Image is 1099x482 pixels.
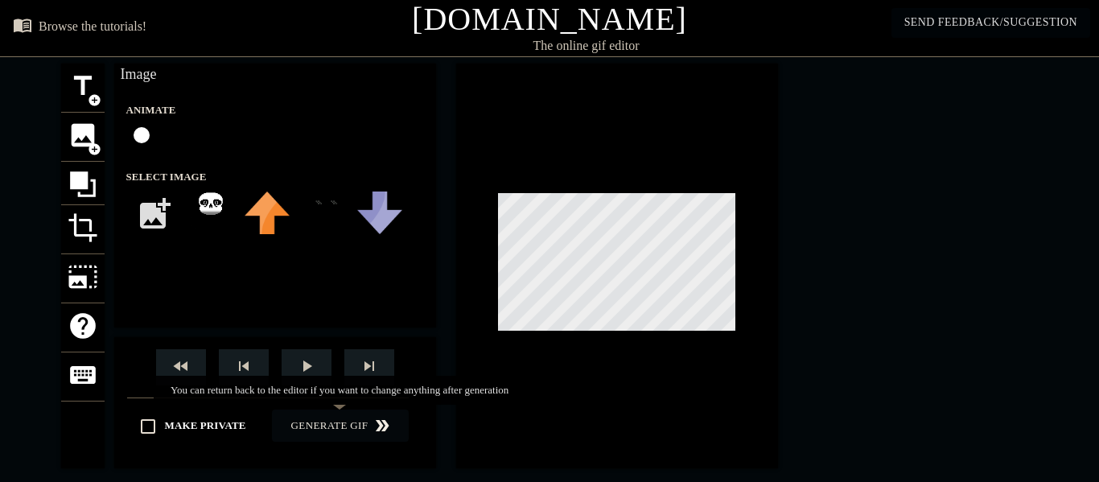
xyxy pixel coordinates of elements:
span: title [68,71,98,101]
span: Make Private [165,418,246,434]
span: keyboard [68,360,98,390]
a: [DOMAIN_NAME] [412,1,687,37]
span: double_arrow [373,416,392,435]
button: Generate Gif [272,410,409,442]
span: skip_next [360,356,379,376]
img: deal-with-it.png [301,198,346,207]
a: Browse the tutorials! [13,15,146,40]
span: image [68,120,98,150]
img: downvote.png [357,192,402,234]
img: zKqhb-test%20(3)%20(1).png [188,192,233,232]
label: Select Image [126,169,207,185]
span: Send Feedback/Suggestion [904,13,1077,33]
span: crop [68,212,98,243]
label: Animate [126,102,176,118]
span: menu_book [13,15,32,35]
div: Browse the tutorials! [39,19,146,33]
div: Image [114,64,436,88]
span: add_circle [88,142,101,156]
div: The online gif editor [374,36,797,56]
img: upvote.png [245,192,290,234]
span: photo_size_select_large [68,262,98,292]
span: help [68,311,98,341]
span: fast_rewind [171,356,191,376]
span: add_circle [88,93,101,107]
span: skip_previous [234,356,253,376]
span: Generate Gif [278,416,402,435]
button: Send Feedback/Suggestion [891,8,1090,38]
span: play_arrow [297,356,316,376]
